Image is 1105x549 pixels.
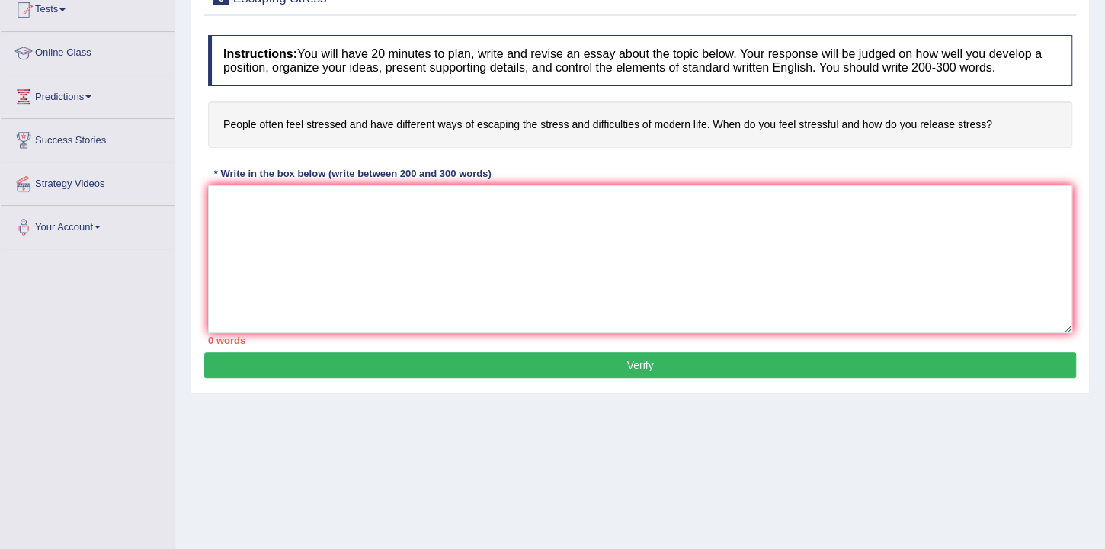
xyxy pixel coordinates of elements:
a: Online Class [1,32,175,70]
h4: People often feel stressed and have different ways of escaping the stress and difficulties of mod... [208,101,1072,148]
div: 0 words [208,333,1072,348]
button: Verify [204,352,1076,378]
b: Instructions: [223,47,297,60]
h4: You will have 20 minutes to plan, write and revise an essay about the topic below. Your response ... [208,35,1072,86]
a: Your Account [1,206,175,244]
a: Predictions [1,75,175,114]
a: Success Stories [1,119,175,157]
a: Strategy Videos [1,162,175,201]
div: * Write in the box below (write between 200 and 300 words) [208,167,497,181]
